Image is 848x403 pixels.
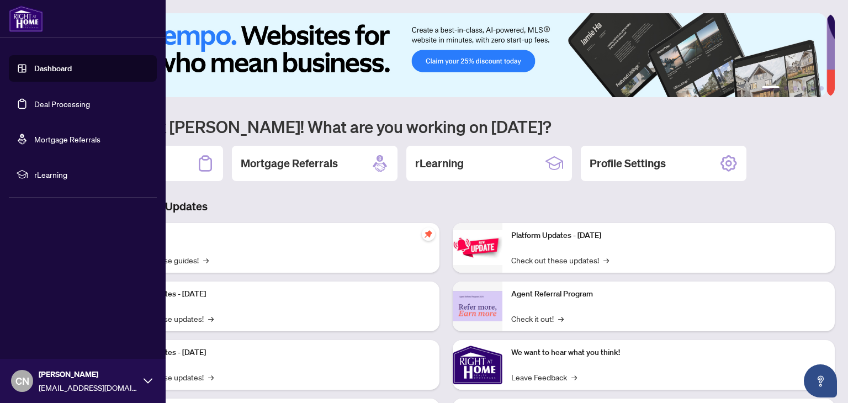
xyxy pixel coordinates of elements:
img: Slide 0 [57,13,826,97]
a: Check out these updates!→ [511,254,609,266]
span: CN [15,373,29,389]
h3: Brokerage & Industry Updates [57,199,835,214]
span: [PERSON_NAME] [39,368,138,380]
img: logo [9,6,43,32]
p: Self-Help [116,230,431,242]
button: 2 [784,86,788,91]
a: Check it out!→ [511,312,564,325]
button: 5 [810,86,815,91]
p: We want to hear what you think! [511,347,826,359]
h1: Welcome back [PERSON_NAME]! What are you working on [DATE]? [57,116,835,137]
a: Leave Feedback→ [511,371,577,383]
h2: Profile Settings [590,156,666,171]
h2: Mortgage Referrals [241,156,338,171]
span: → [558,312,564,325]
span: → [203,254,209,266]
a: Deal Processing [34,99,90,109]
img: We want to hear what you think! [453,340,502,390]
button: 6 [819,86,824,91]
img: Agent Referral Program [453,291,502,321]
span: → [208,371,214,383]
button: Open asap [804,364,837,397]
p: Platform Updates - [DATE] [116,347,431,359]
img: Platform Updates - June 23, 2025 [453,230,502,265]
span: → [603,254,609,266]
button: 3 [793,86,797,91]
button: 1 [762,86,780,91]
span: rLearning [34,168,149,181]
p: Platform Updates - [DATE] [116,288,431,300]
h2: rLearning [415,156,464,171]
p: Agent Referral Program [511,288,826,300]
a: Mortgage Referrals [34,134,100,144]
span: → [208,312,214,325]
span: pushpin [422,227,435,241]
button: 4 [802,86,806,91]
p: Platform Updates - [DATE] [511,230,826,242]
span: → [571,371,577,383]
a: Dashboard [34,63,72,73]
span: [EMAIL_ADDRESS][DOMAIN_NAME] [39,381,138,394]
